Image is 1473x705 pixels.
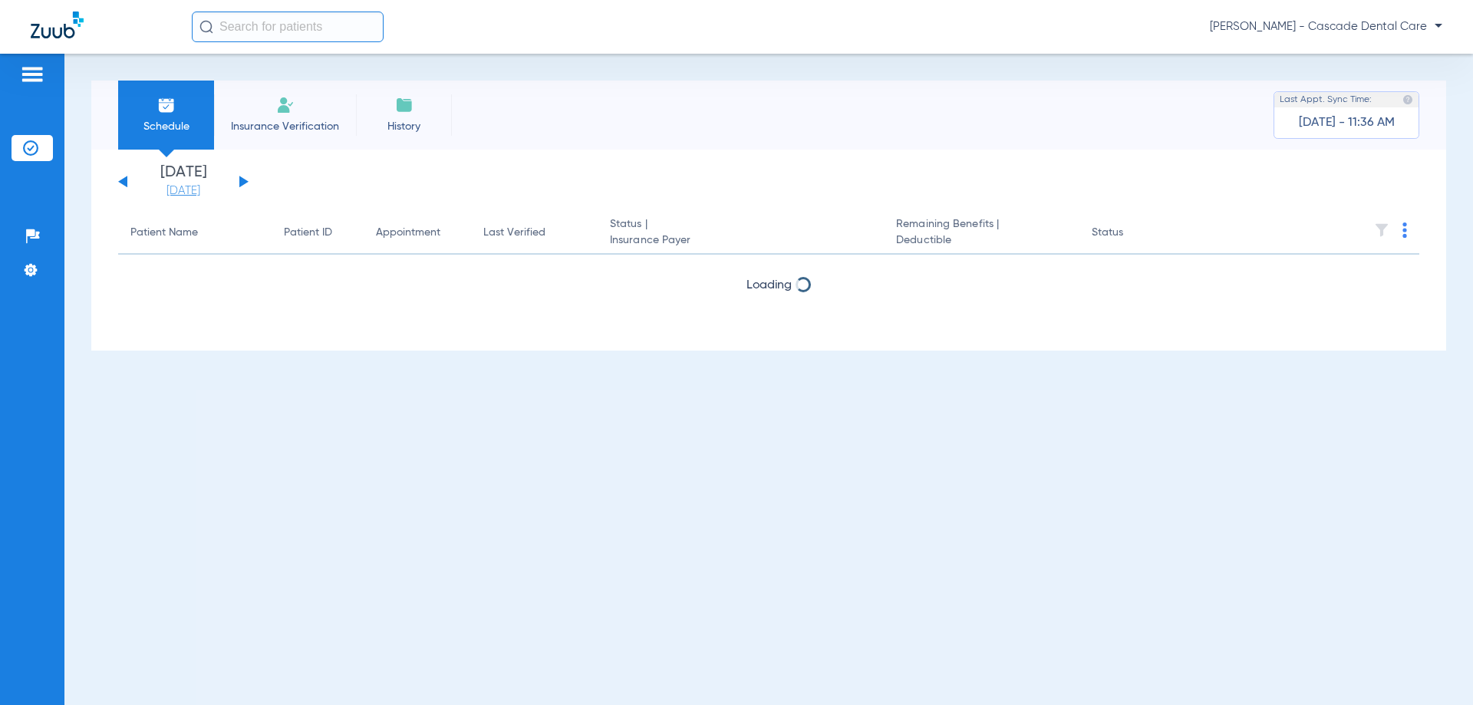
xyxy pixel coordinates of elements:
[130,225,198,241] div: Patient Name
[226,119,344,134] span: Insurance Verification
[130,225,259,241] div: Patient Name
[199,20,213,34] img: Search Icon
[20,65,44,84] img: hamburger-icon
[376,225,440,241] div: Appointment
[137,165,229,199] li: [DATE]
[137,183,229,199] a: [DATE]
[746,279,792,292] span: Loading
[1280,92,1372,107] span: Last Appt. Sync Time:
[376,225,459,241] div: Appointment
[1299,115,1395,130] span: [DATE] - 11:36 AM
[192,12,384,42] input: Search for patients
[157,96,176,114] img: Schedule
[1374,222,1389,238] img: filter.svg
[896,232,1066,249] span: Deductible
[276,96,295,114] img: Manual Insurance Verification
[284,225,332,241] div: Patient ID
[1210,19,1442,35] span: [PERSON_NAME] - Cascade Dental Care
[1079,212,1183,255] th: Status
[884,212,1079,255] th: Remaining Benefits |
[284,225,351,241] div: Patient ID
[130,119,203,134] span: Schedule
[483,225,585,241] div: Last Verified
[367,119,440,134] span: History
[610,232,872,249] span: Insurance Payer
[1396,631,1473,705] iframe: Chat Widget
[395,96,414,114] img: History
[31,12,84,38] img: Zuub Logo
[1402,94,1413,105] img: last sync help info
[483,225,545,241] div: Last Verified
[598,212,884,255] th: Status |
[1402,222,1407,238] img: group-dot-blue.svg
